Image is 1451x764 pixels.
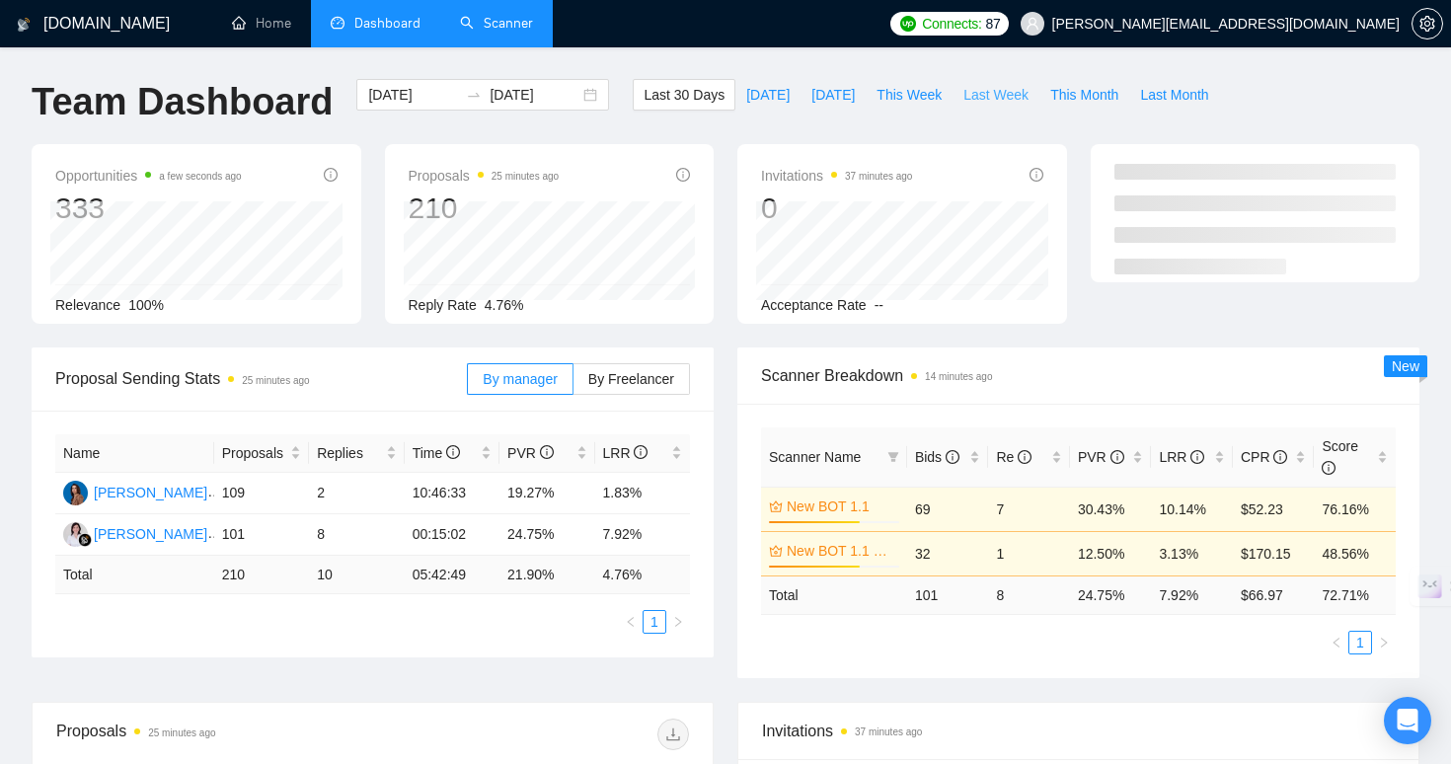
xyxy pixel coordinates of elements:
[1151,575,1233,614] td: 7.92 %
[1030,168,1043,182] span: info-circle
[409,190,560,227] div: 210
[761,575,907,614] td: Total
[405,473,499,514] td: 10:46:33
[63,484,207,499] a: AD[PERSON_NAME]
[946,450,959,464] span: info-circle
[1078,449,1124,465] span: PVR
[811,84,855,106] span: [DATE]
[405,514,499,556] td: 00:15:02
[232,15,291,32] a: homeHome
[1159,449,1204,465] span: LRR
[988,575,1070,614] td: 8
[55,556,214,594] td: Total
[63,481,88,505] img: AD
[666,610,690,634] button: right
[499,514,594,556] td: 24.75%
[963,84,1029,106] span: Last Week
[1314,487,1396,531] td: 76.16%
[1110,450,1124,464] span: info-circle
[1314,531,1396,575] td: 48.56%
[1325,631,1348,654] button: left
[915,449,959,465] span: Bids
[801,79,866,111] button: [DATE]
[148,727,215,738] time: 25 minutes ago
[761,164,912,188] span: Invitations
[1412,8,1443,39] button: setting
[877,84,942,106] span: This Week
[1348,631,1372,654] li: 1
[988,487,1070,531] td: 7
[17,9,31,40] img: logo
[761,297,867,313] span: Acceptance Rate
[354,15,420,32] span: Dashboard
[769,449,861,465] span: Scanner Name
[603,445,649,461] span: LRR
[633,79,735,111] button: Last 30 Days
[1413,16,1442,32] span: setting
[1314,575,1396,614] td: 72.71 %
[595,473,691,514] td: 1.83%
[128,297,164,313] span: 100%
[94,523,207,545] div: [PERSON_NAME]
[1241,449,1287,465] span: CPR
[855,726,922,737] time: 37 minutes ago
[1070,531,1152,575] td: 12.50%
[922,13,981,35] span: Connects:
[986,13,1001,35] span: 87
[499,556,594,594] td: 21.90 %
[907,487,989,531] td: 69
[1325,631,1348,654] li: Previous Page
[1026,17,1039,31] span: user
[1273,450,1287,464] span: info-circle
[907,575,989,614] td: 101
[309,514,404,556] td: 8
[644,84,725,106] span: Last 30 Days
[1322,461,1336,475] span: info-circle
[787,540,895,562] a: New BOT 1.1 Front-end & Mobile
[159,171,241,182] time: a few seconds ago
[1070,487,1152,531] td: 30.43%
[634,445,648,459] span: info-circle
[595,514,691,556] td: 7.92%
[761,363,1396,388] span: Scanner Breakdown
[466,87,482,103] span: to
[676,168,690,182] span: info-circle
[309,556,404,594] td: 10
[214,514,309,556] td: 101
[643,610,666,634] li: 1
[1070,575,1152,614] td: 24.75 %
[588,371,674,387] span: By Freelancer
[1392,358,1419,374] span: New
[1372,631,1396,654] li: Next Page
[1378,637,1390,649] span: right
[1050,84,1118,106] span: This Month
[78,533,92,547] img: gigradar-bm.png
[1322,438,1358,476] span: Score
[1331,637,1342,649] span: left
[1140,84,1208,106] span: Last Month
[1151,487,1233,531] td: 10.14%
[887,451,899,463] span: filter
[94,482,207,503] div: [PERSON_NAME]
[1384,697,1431,744] div: Open Intercom Messenger
[746,84,790,106] span: [DATE]
[309,434,404,473] th: Replies
[1412,16,1443,32] a: setting
[242,375,309,386] time: 25 minutes ago
[483,371,557,387] span: By manager
[409,297,477,313] span: Reply Rate
[446,445,460,459] span: info-circle
[331,16,344,30] span: dashboard
[953,79,1039,111] button: Last Week
[63,525,207,541] a: AK[PERSON_NAME]
[769,499,783,513] span: crown
[55,164,242,188] span: Opportunities
[787,496,895,517] a: New BOT 1.1
[619,610,643,634] button: left
[1190,450,1204,464] span: info-circle
[988,531,1070,575] td: 1
[900,16,916,32] img: upwork-logo.png
[1372,631,1396,654] button: right
[55,190,242,227] div: 333
[222,442,286,464] span: Proposals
